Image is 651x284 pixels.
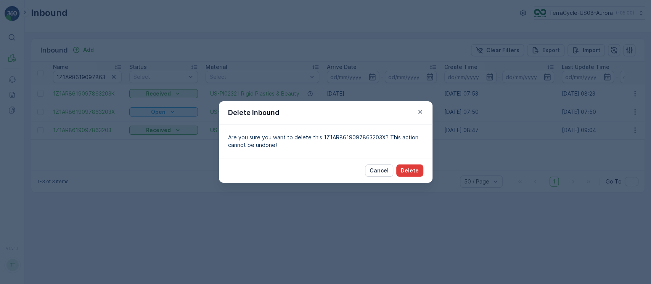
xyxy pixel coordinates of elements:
p: Delete Inbound [228,107,280,118]
p: Delete [401,167,419,174]
p: Cancel [370,167,389,174]
button: Delete [396,164,423,177]
p: Are you sure you want to delete this 1Z1AR8619097863203X? This action cannot be undone! [228,134,423,149]
button: Cancel [365,164,393,177]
